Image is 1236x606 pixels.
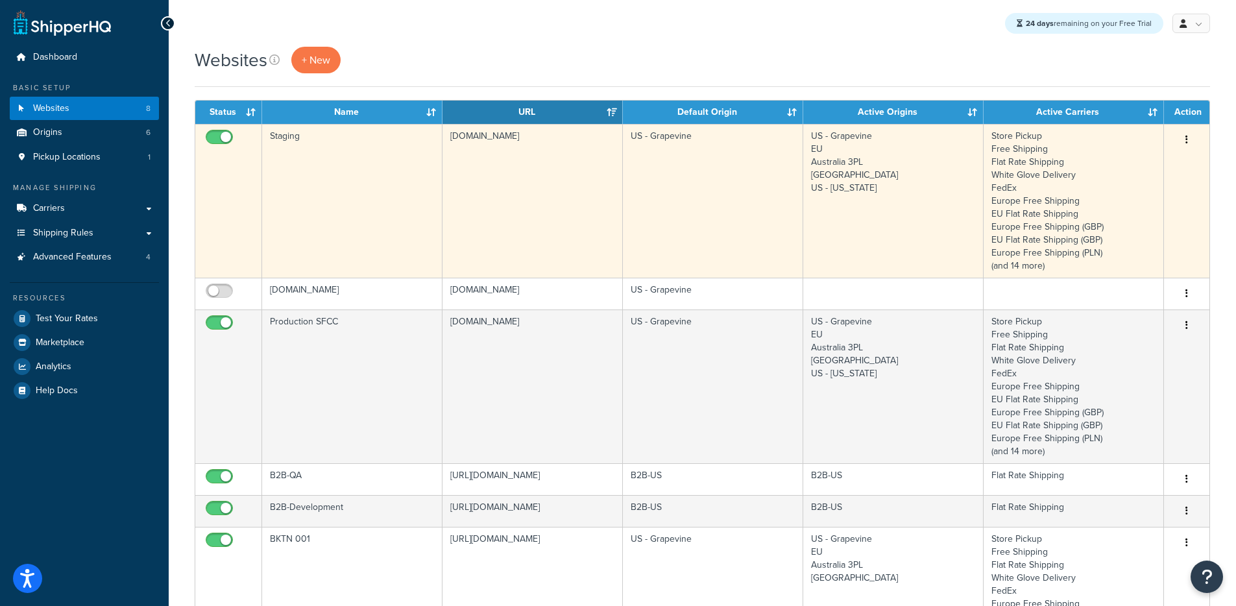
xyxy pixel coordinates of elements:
[10,379,159,402] a: Help Docs
[36,385,78,396] span: Help Docs
[10,82,159,93] div: Basic Setup
[262,101,442,124] th: Name: activate to sort column ascending
[302,53,330,67] span: + New
[195,101,262,124] th: Status: activate to sort column ascending
[262,309,442,463] td: Production SFCC
[623,278,803,309] td: US - Grapevine
[195,47,267,73] h1: Websites
[146,103,151,114] span: 8
[148,152,151,163] span: 1
[10,182,159,193] div: Manage Shipping
[442,495,623,527] td: [URL][DOMAIN_NAME]
[623,101,803,124] th: Default Origin: activate to sort column ascending
[623,309,803,463] td: US - Grapevine
[146,127,151,138] span: 6
[33,127,62,138] span: Origins
[10,145,159,169] a: Pickup Locations 1
[33,252,112,263] span: Advanced Features
[10,197,159,221] a: Carriers
[442,124,623,278] td: [DOMAIN_NAME]
[803,309,984,463] td: US - Grapevine EU Australia 3PL [GEOGRAPHIC_DATA] US - [US_STATE]
[262,124,442,278] td: Staging
[1026,18,1054,29] strong: 24 days
[442,309,623,463] td: [DOMAIN_NAME]
[33,228,93,239] span: Shipping Rules
[803,124,984,278] td: US - Grapevine EU Australia 3PL [GEOGRAPHIC_DATA] US - [US_STATE]
[36,337,84,348] span: Marketplace
[36,361,71,372] span: Analytics
[10,307,159,330] a: Test Your Rates
[10,331,159,354] a: Marketplace
[984,124,1164,278] td: Store Pickup Free Shipping Flat Rate Shipping White Glove Delivery FedEx Europe Free Shipping EU ...
[1164,101,1209,124] th: Action
[33,103,69,114] span: Websites
[803,495,984,527] td: B2B-US
[10,145,159,169] li: Pickup Locations
[1191,561,1223,593] button: Open Resource Center
[10,221,159,245] a: Shipping Rules
[10,97,159,121] a: Websites 8
[36,313,98,324] span: Test Your Rates
[10,121,159,145] a: Origins 6
[984,495,1164,527] td: Flat Rate Shipping
[803,101,984,124] th: Active Origins: activate to sort column ascending
[10,293,159,304] div: Resources
[803,463,984,495] td: B2B-US
[1005,13,1163,34] div: remaining on your Free Trial
[442,278,623,309] td: [DOMAIN_NAME]
[442,101,623,124] th: URL: activate to sort column ascending
[10,355,159,378] a: Analytics
[33,152,101,163] span: Pickup Locations
[146,252,151,263] span: 4
[984,101,1164,124] th: Active Carriers: activate to sort column ascending
[10,245,159,269] li: Advanced Features
[984,463,1164,495] td: Flat Rate Shipping
[262,463,442,495] td: B2B-QA
[623,495,803,527] td: B2B-US
[442,463,623,495] td: [URL][DOMAIN_NAME]
[33,203,65,214] span: Carriers
[984,309,1164,463] td: Store Pickup Free Shipping Flat Rate Shipping White Glove Delivery FedEx Europe Free Shipping EU ...
[623,124,803,278] td: US - Grapevine
[291,47,341,73] a: + New
[10,97,159,121] li: Websites
[262,495,442,527] td: B2B-Development
[14,10,111,36] a: ShipperHQ Home
[33,52,77,63] span: Dashboard
[10,45,159,69] a: Dashboard
[10,245,159,269] a: Advanced Features 4
[262,278,442,309] td: [DOMAIN_NAME]
[623,463,803,495] td: B2B-US
[10,121,159,145] li: Origins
